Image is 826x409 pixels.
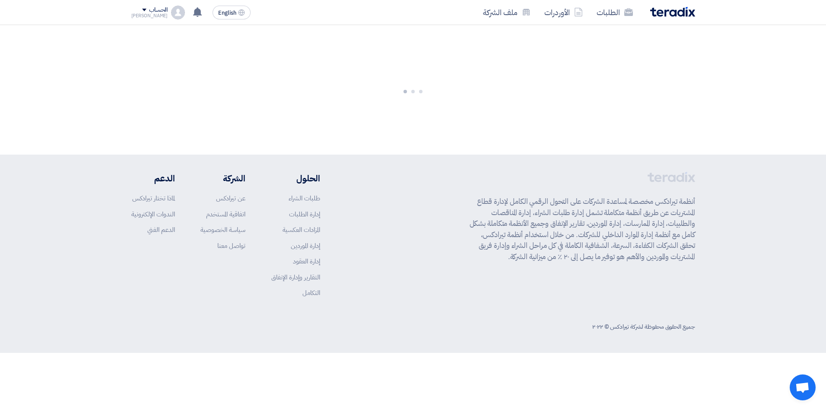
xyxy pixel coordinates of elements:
p: أنظمة تيرادكس مخصصة لمساعدة الشركات على التحول الرقمي الكامل لإدارة قطاع المشتريات عن طريق أنظمة ... [470,196,695,262]
a: الطلبات [590,2,640,22]
a: سياسة الخصوصية [200,225,245,235]
a: اتفاقية المستخدم [206,209,245,219]
img: Teradix logo [650,7,695,17]
a: إدارة العقود [293,257,320,266]
a: الندوات الإلكترونية [131,209,175,219]
button: English [213,6,251,19]
a: الدعم الفني [147,225,175,235]
a: التقارير وإدارة الإنفاق [271,273,320,282]
a: طلبات الشراء [289,193,320,203]
a: عن تيرادكس [216,193,245,203]
a: التكامل [302,288,320,298]
a: المزادات العكسية [283,225,320,235]
a: لماذا تختار تيرادكس [132,193,175,203]
a: تواصل معنا [217,241,245,250]
li: الشركة [200,172,245,185]
a: إدارة الطلبات [289,209,320,219]
div: Open chat [790,374,816,400]
div: الحساب [149,6,168,14]
a: ملف الشركة [476,2,537,22]
span: English [218,10,236,16]
img: profile_test.png [171,6,185,19]
div: جميع الحقوق محفوظة لشركة تيرادكس © ٢٠٢٢ [592,322,695,331]
a: إدارة الموردين [291,241,320,250]
div: [PERSON_NAME] [131,13,168,18]
li: الدعم [131,172,175,185]
li: الحلول [271,172,320,185]
a: الأوردرات [537,2,590,22]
